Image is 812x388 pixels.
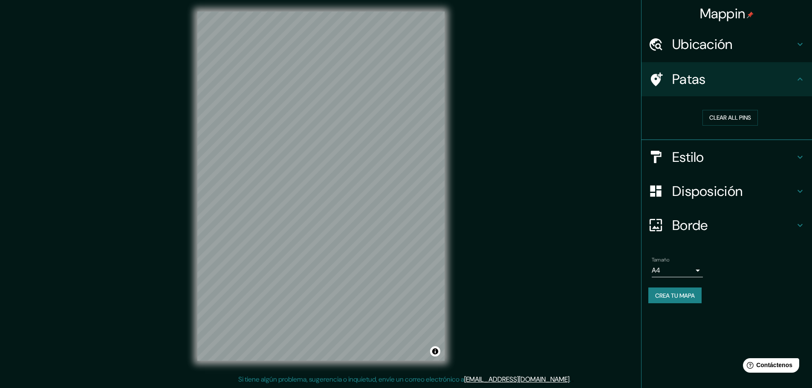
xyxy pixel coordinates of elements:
div: Borde [642,208,812,242]
font: A4 [652,266,660,275]
font: . [572,374,574,384]
div: Estilo [642,140,812,174]
div: Ubicación [642,27,812,61]
font: Patas [672,70,706,88]
div: Patas [642,62,812,96]
font: Estilo [672,148,704,166]
font: . [569,375,571,384]
iframe: Lanzador de widgets de ayuda [736,355,803,379]
font: Si tiene algún problema, sugerencia o inquietud, envíe un correo electrónico a [238,375,464,384]
div: A4 [652,264,703,277]
a: [EMAIL_ADDRESS][DOMAIN_NAME] [464,375,569,384]
font: Crea tu mapa [655,292,695,299]
div: Disposición [642,174,812,208]
img: pin-icon.png [747,11,754,18]
button: Crea tu mapa [648,287,702,304]
font: . [571,374,572,384]
font: Mappin [700,5,746,23]
font: Disposición [672,182,743,200]
canvas: Mapa [197,11,445,361]
button: Activar o desactivar atribución [430,346,440,356]
font: Ubicación [672,35,733,53]
font: Borde [672,216,708,234]
font: Tamaño [652,256,669,263]
button: Clear all pins [702,110,758,126]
